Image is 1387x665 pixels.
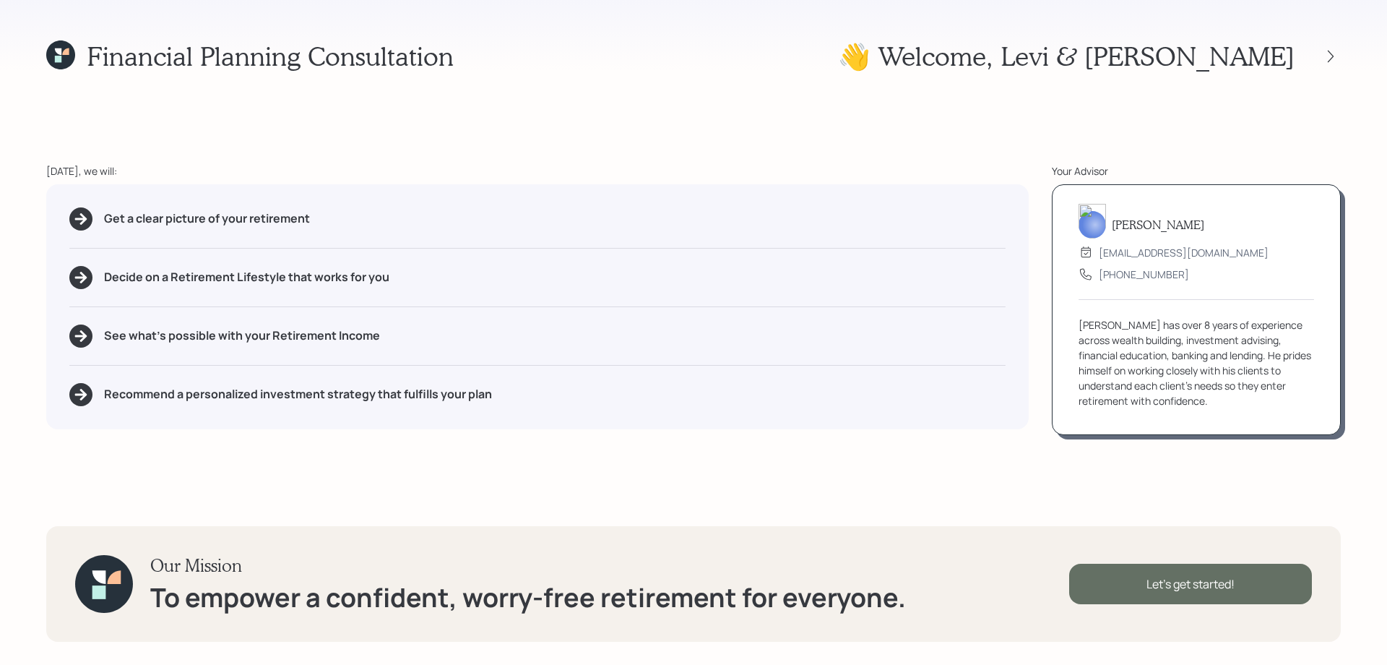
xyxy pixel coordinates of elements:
[87,40,454,72] h1: Financial Planning Consultation
[150,582,906,613] h1: To empower a confident, worry-free retirement for everyone.
[1099,267,1189,282] div: [PHONE_NUMBER]
[104,212,310,226] h5: Get a clear picture of your retirement
[46,163,1029,179] div: [DATE], we will:
[1069,564,1312,604] div: Let's get started!
[1052,163,1341,179] div: Your Advisor
[150,555,906,576] h3: Our Mission
[104,270,389,284] h5: Decide on a Retirement Lifestyle that works for you
[838,40,1295,72] h1: 👋 Welcome , Levi & [PERSON_NAME]
[1079,317,1314,408] div: [PERSON_NAME] has over 8 years of experience across wealth building, investment advising, financi...
[1099,245,1269,260] div: [EMAIL_ADDRESS][DOMAIN_NAME]
[104,387,492,401] h5: Recommend a personalized investment strategy that fulfills your plan
[104,329,380,343] h5: See what's possible with your Retirement Income
[1112,218,1204,231] h5: [PERSON_NAME]
[1079,204,1106,239] img: james-distasi-headshot.png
